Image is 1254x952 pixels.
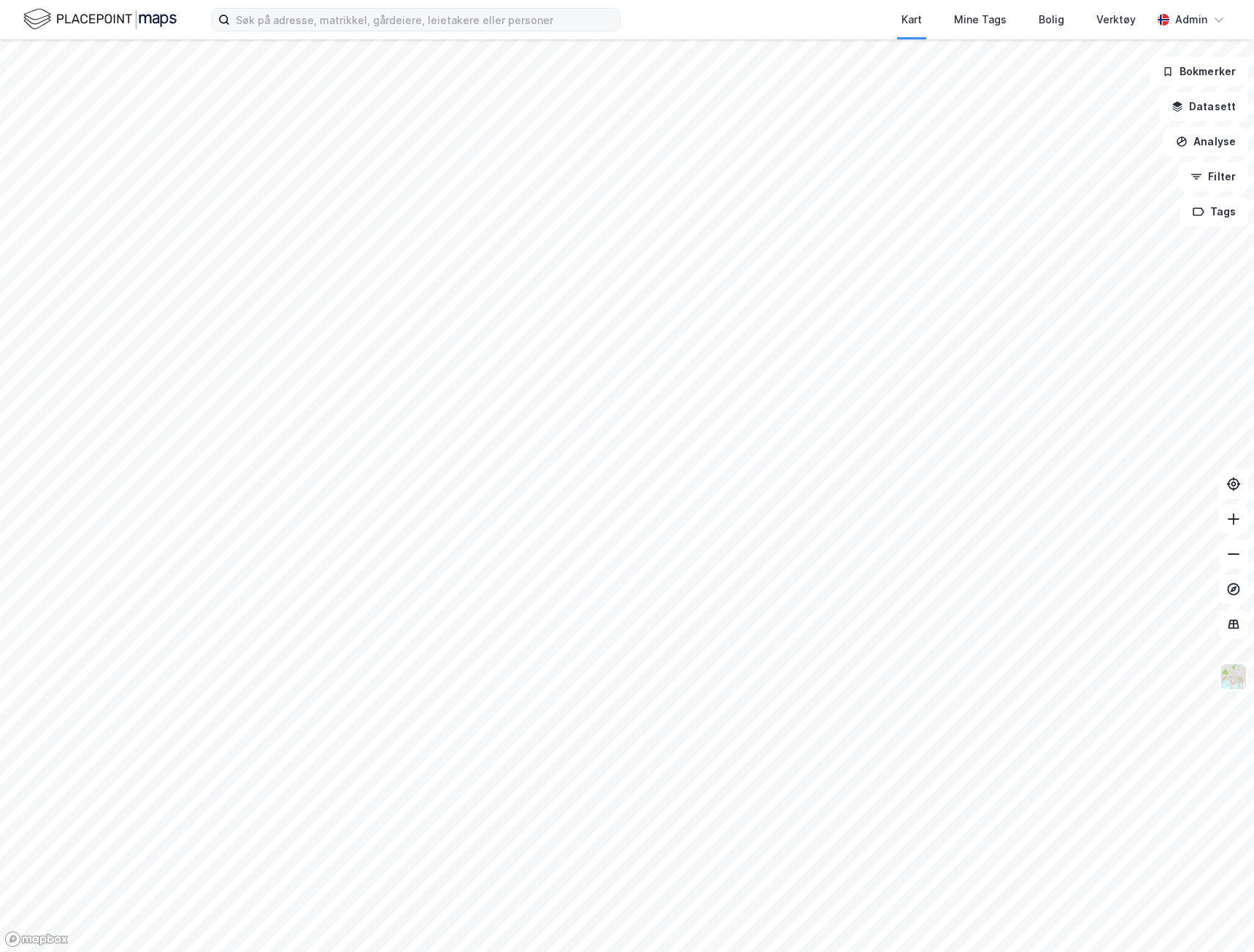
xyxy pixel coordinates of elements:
[1181,882,1254,952] div: Kontrollprogram for chat
[23,7,177,32] img: logo.f888ab2527a4732fd821a326f86c7f29.svg
[954,11,1007,28] div: Mine Tags
[1096,11,1136,28] div: Verktøy
[230,9,620,31] input: Søk på adresse, matrikkel, gårdeiere, leietakere eller personer
[1039,11,1064,28] div: Bolig
[1175,11,1207,28] div: Admin
[901,11,922,28] div: Kart
[1181,882,1254,952] iframe: Chat Widget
